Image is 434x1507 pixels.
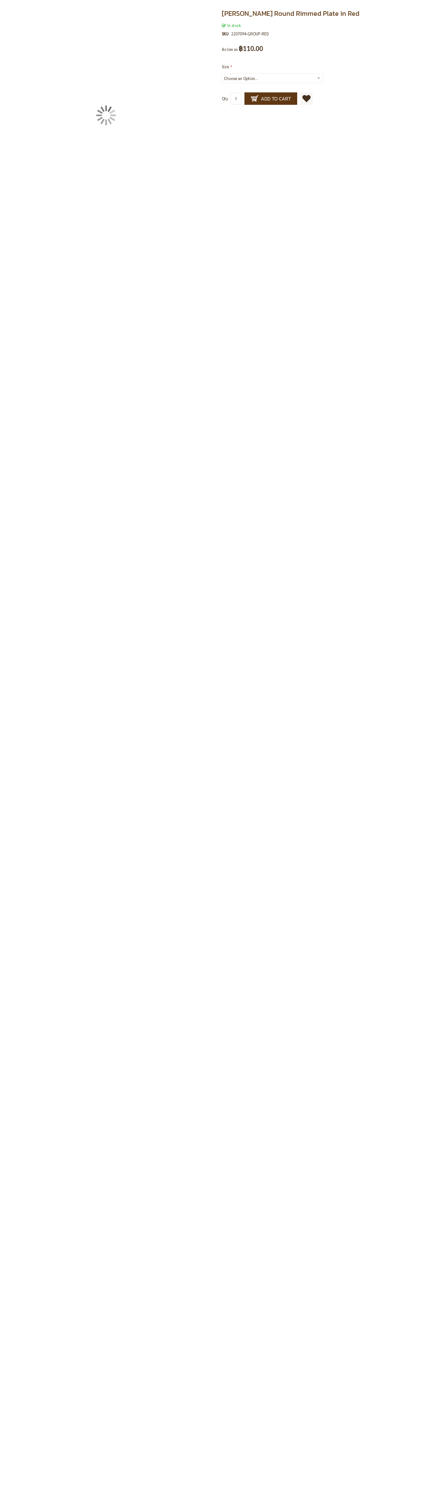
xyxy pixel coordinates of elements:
img: Loading... [96,105,116,125]
strong: SKU [222,30,231,37]
span: Add to Cart [251,95,291,102]
span: As low as [222,47,238,52]
div: 2207094-GROUP-RED [231,30,269,37]
button: Add to Cart [244,92,297,105]
span: Qty [222,96,228,101]
span: [PERSON_NAME] Round Rimmed Plate in Red [222,8,360,19]
span: In stock [222,23,241,28]
span: ฿110.00 [239,45,263,52]
a: Add to Wish List [300,92,313,105]
span: Size [222,64,229,69]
